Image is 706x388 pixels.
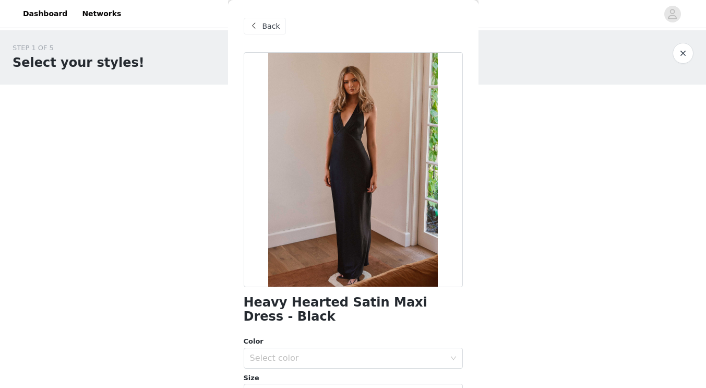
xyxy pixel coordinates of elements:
[450,355,457,362] i: icon: down
[244,296,463,324] h1: Heavy Hearted Satin Maxi Dress - Black
[76,2,127,26] a: Networks
[244,373,463,383] div: Size
[250,353,445,363] div: Select color
[17,2,74,26] a: Dashboard
[667,6,677,22] div: avatar
[13,43,145,53] div: STEP 1 OF 5
[262,21,280,32] span: Back
[13,53,145,72] h1: Select your styles!
[244,336,463,347] div: Color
